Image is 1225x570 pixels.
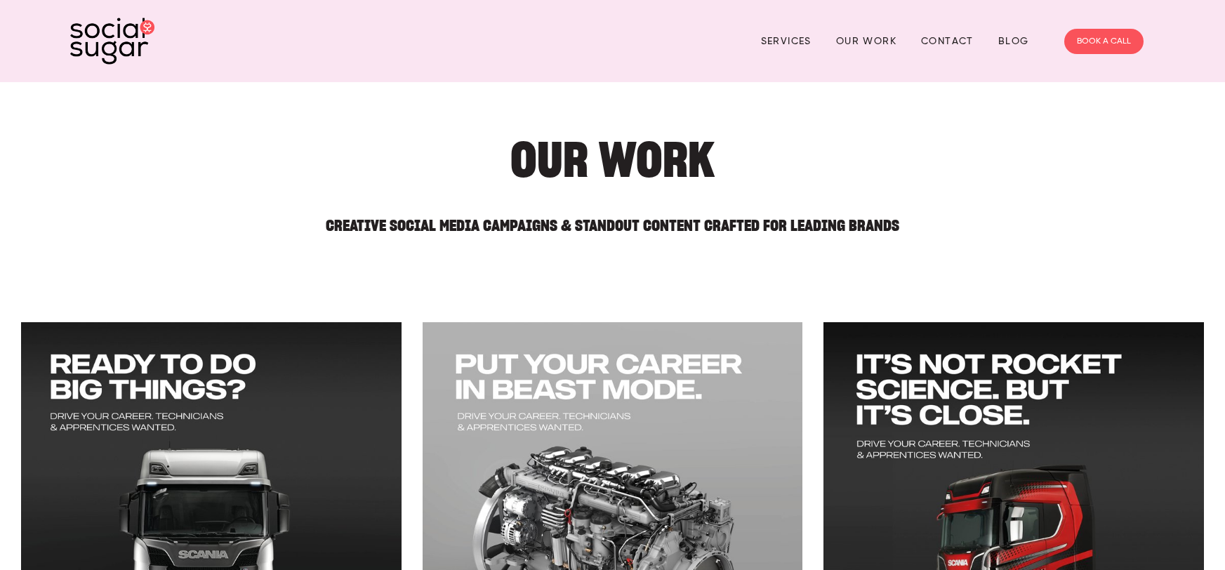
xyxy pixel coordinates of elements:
[761,30,812,52] a: Services
[836,30,896,52] a: Our Work
[998,30,1029,52] a: Blog
[144,138,1080,181] h1: Our Work
[921,30,974,52] a: Contact
[70,18,154,65] img: SocialSugar
[1064,29,1144,54] a: BOOK A CALL
[144,205,1080,233] h2: Creative Social Media Campaigns & Standout Content Crafted for Leading Brands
